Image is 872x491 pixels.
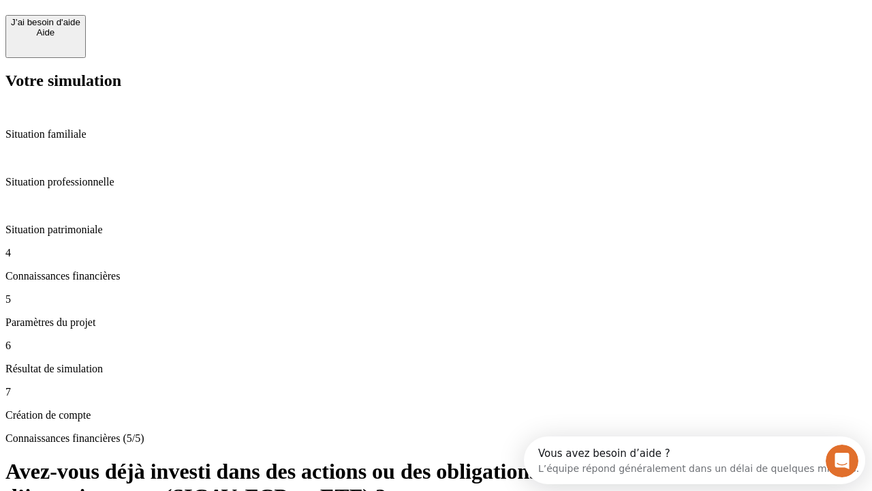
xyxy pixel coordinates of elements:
p: Résultat de simulation [5,363,867,375]
div: L’équipe répond généralement dans un délai de quelques minutes. [14,23,335,37]
p: Connaissances financières [5,270,867,282]
p: Connaissances financières (5/5) [5,432,867,445]
iframe: Intercom live chat [826,445,858,477]
iframe: Intercom live chat discovery launcher [524,436,865,484]
p: 7 [5,386,867,398]
p: 5 [5,293,867,306]
div: Ouvrir le Messenger Intercom [5,5,375,43]
p: 6 [5,340,867,352]
p: 4 [5,247,867,259]
p: Situation professionnelle [5,176,867,188]
div: Vous avez besoin d’aide ? [14,12,335,23]
p: Création de compte [5,409,867,421]
div: Aide [11,27,80,38]
button: J’ai besoin d'aideAide [5,15,86,58]
p: Situation patrimoniale [5,224,867,236]
p: Paramètres du projet [5,316,867,329]
div: J’ai besoin d'aide [11,17,80,27]
p: Situation familiale [5,128,867,140]
h2: Votre simulation [5,72,867,90]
